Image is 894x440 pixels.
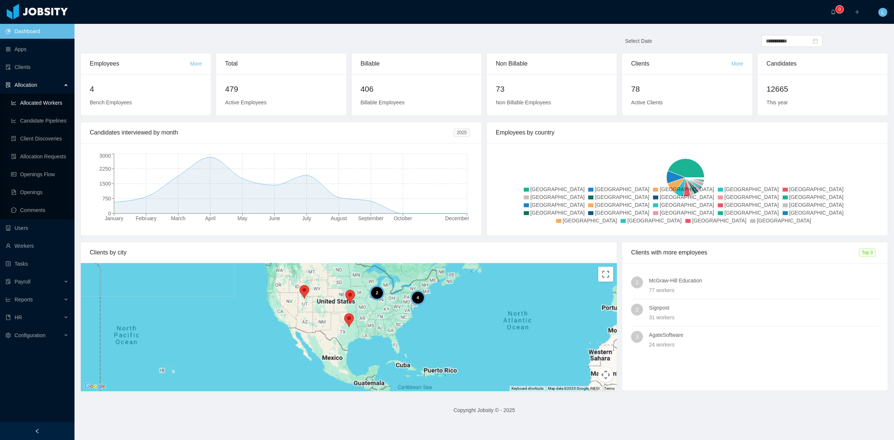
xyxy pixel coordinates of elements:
span: Select Date [625,38,652,44]
span: [GEOGRAPHIC_DATA] [660,202,714,208]
footer: Copyright Jobsity © - 2025 [74,398,894,423]
span: Billable Employees [361,99,405,105]
div: Clients [631,53,731,74]
tspan: February [136,215,156,221]
a: icon: profileTasks [6,256,69,271]
span: Active Clients [631,99,663,105]
span: Bench Employees [90,99,132,105]
a: Open this area in Google Maps (opens a new window) [83,382,107,391]
span: Top 3 [859,249,876,257]
span: [GEOGRAPHIC_DATA] [725,186,779,192]
div: Non Billable [496,53,608,74]
h2: 73 [496,83,608,95]
tspan: October [394,215,412,221]
tspan: 0 [108,210,111,216]
i: icon: line-chart [6,297,11,302]
a: icon: file-textOpenings [11,185,69,200]
tspan: May [238,215,247,221]
span: [GEOGRAPHIC_DATA] [595,202,649,208]
h2: 78 [631,83,743,95]
h4: AgateSoftware [649,331,879,339]
span: L [881,8,884,17]
span: [GEOGRAPHIC_DATA] [660,210,714,216]
a: icon: auditClients [6,60,69,75]
div: Total [225,53,337,74]
span: 2025 [454,129,470,137]
tspan: September [358,215,384,221]
a: Terms [604,386,615,390]
div: 24 workers [649,341,879,349]
span: HR [15,314,22,320]
a: More [732,61,744,67]
i: icon: bell [831,9,836,15]
tspan: June [269,215,280,221]
div: Candidates [767,53,879,74]
span: [GEOGRAPHIC_DATA] [563,218,617,224]
span: Payroll [15,279,31,285]
span: Non Billable Employees [496,99,551,105]
div: 4 [410,290,425,305]
div: Employees by country [496,122,879,143]
div: Employees [90,53,190,74]
span: Active Employees [225,99,266,105]
span: [GEOGRAPHIC_DATA] [530,194,585,200]
span: Map data ©2025 Google, INEGI [548,386,600,390]
tspan: 1500 [99,181,111,187]
a: icon: line-chartCandidate Pipelines [11,113,69,128]
span: [GEOGRAPHIC_DATA] [789,202,844,208]
h2: 4 [90,83,202,95]
span: [GEOGRAPHIC_DATA] [725,194,779,200]
a: icon: userWorkers [6,238,69,253]
div: 31 workers [649,313,879,322]
h4: Signpost [649,304,879,312]
span: 1 [635,276,638,288]
a: icon: messageComments [11,203,69,218]
tspan: April [205,215,216,221]
tspan: August [330,215,347,221]
a: icon: file-doneAllocation Requests [11,149,69,164]
div: Clients with more employees [631,242,859,263]
span: [GEOGRAPHIC_DATA] [789,210,844,216]
span: [GEOGRAPHIC_DATA] [595,194,649,200]
span: Configuration [15,332,45,338]
button: Keyboard shortcuts [511,386,543,391]
img: Google [83,382,107,391]
span: [GEOGRAPHIC_DATA] [530,186,585,192]
h4: McGraw-Hill Education [649,276,879,285]
span: [GEOGRAPHIC_DATA] [725,210,779,216]
span: [GEOGRAPHIC_DATA] [692,218,746,224]
a: icon: idcardOpenings Flow [11,167,69,182]
tspan: July [302,215,311,221]
tspan: 750 [102,196,111,202]
tspan: January [105,215,123,221]
tspan: 3000 [99,153,111,159]
button: Map camera controls [598,367,613,382]
span: [GEOGRAPHIC_DATA] [789,194,844,200]
a: icon: appstoreApps [6,42,69,57]
i: icon: book [6,315,11,320]
h2: 12665 [767,83,879,95]
i: icon: solution [6,82,11,88]
span: [GEOGRAPHIC_DATA] [530,210,585,216]
i: icon: plus [855,9,860,15]
a: icon: file-searchClient Discoveries [11,131,69,146]
span: [GEOGRAPHIC_DATA] [757,218,811,224]
sup: 0 [836,6,843,13]
span: 3 [635,331,638,343]
span: Allocation [15,82,37,88]
span: [GEOGRAPHIC_DATA] [789,186,844,192]
span: [GEOGRAPHIC_DATA] [627,218,682,224]
i: icon: calendar [813,38,818,44]
a: icon: line-chartAllocated Workers [11,95,69,110]
h2: 406 [361,83,473,95]
a: icon: pie-chartDashboard [6,24,69,39]
div: 77 workers [649,286,879,294]
i: icon: file-protect [6,279,11,284]
a: More [190,61,202,67]
tspan: 2250 [99,166,111,172]
div: Billable [361,53,473,74]
span: [GEOGRAPHIC_DATA] [660,194,714,200]
i: icon: setting [6,333,11,338]
button: Toggle fullscreen view [598,267,613,282]
div: 2 [370,285,384,300]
